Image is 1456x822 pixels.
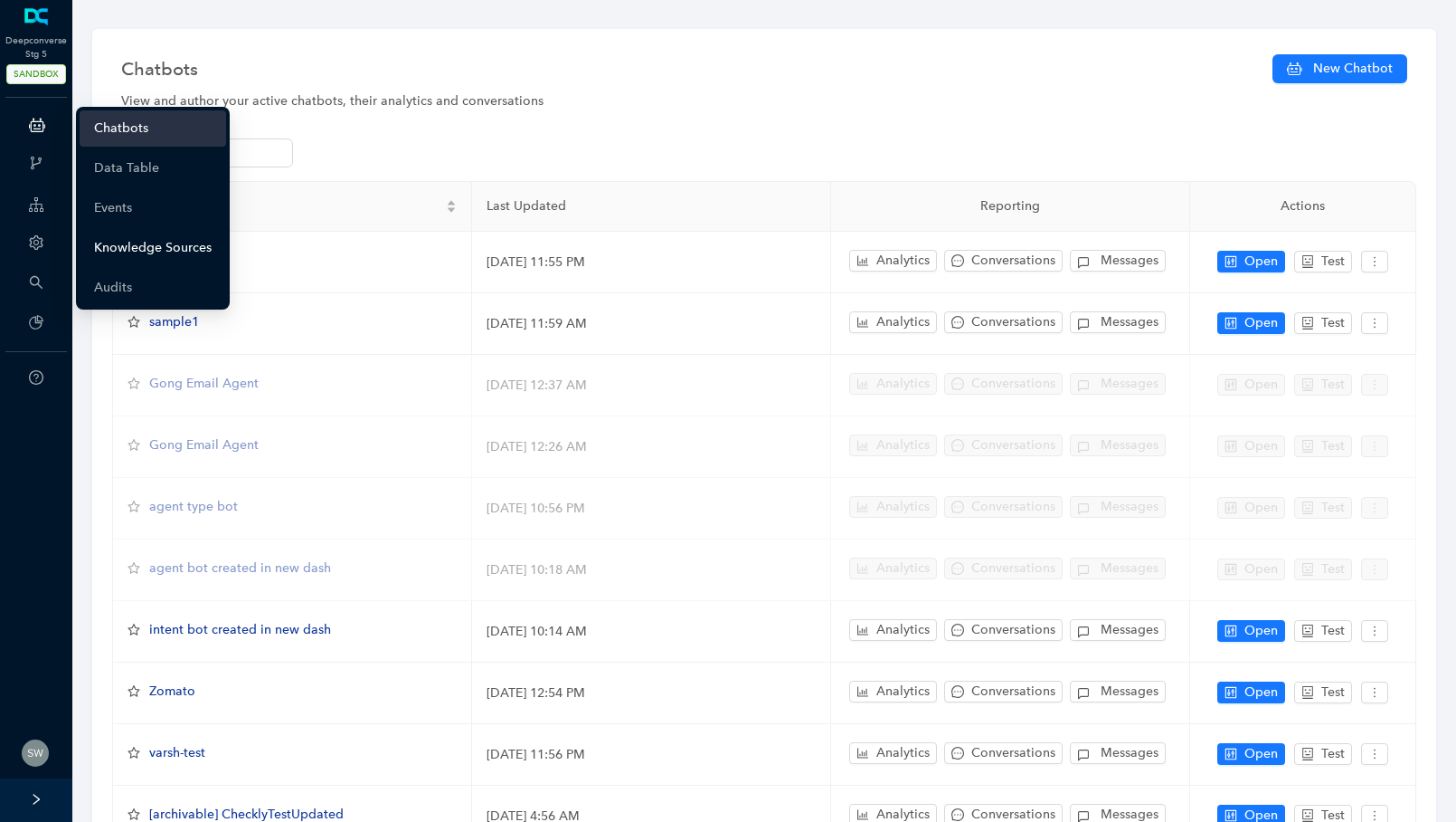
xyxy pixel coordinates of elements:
[94,190,132,226] a: Events
[1217,312,1285,334] button: controlOpen
[1294,251,1352,272] button: robotTest
[128,316,140,329] span: star
[1101,251,1158,271] span: Messages
[944,311,1063,333] button: messageConversations
[951,808,964,821] span: message
[1368,625,1381,637] span: more
[1321,313,1345,333] span: Test
[1217,620,1285,642] button: controlOpen
[1361,251,1388,272] button: more
[944,619,1063,641] button: messageConversations
[1301,255,1314,268] span: robot
[1244,683,1278,703] span: Open
[1224,748,1237,760] span: control
[849,250,937,272] button: bar-chartAnalytics
[1294,682,1352,703] button: robotTest
[856,254,869,267] span: bar-chart
[1070,311,1166,333] button: Messages
[876,251,930,271] span: Analytics
[1244,252,1278,272] span: Open
[1070,742,1166,764] button: Messages
[1368,748,1381,760] span: more
[94,150,159,186] a: Data Table
[29,315,43,330] span: pie-chart
[849,742,937,764] button: bar-chartAnalytics
[1368,317,1381,330] span: more
[971,251,1055,271] span: Conversations
[856,624,869,636] span: bar-chart
[1321,683,1345,703] span: Test
[1301,625,1314,637] span: robot
[1217,682,1285,703] button: controlOpen
[121,54,198,83] span: Chatbots
[1301,748,1314,760] span: robot
[856,808,869,821] span: bar-chart
[149,745,205,760] span: varsh-test
[472,232,831,293] td: [DATE] 11:55 PM
[1368,809,1381,822] span: more
[29,370,43,385] span: question-circle
[1224,809,1237,822] span: control
[1301,317,1314,330] span: robot
[1321,621,1345,641] span: Test
[849,311,937,333] button: bar-chartAnalytics
[94,230,212,266] a: Knowledge Sources
[1217,251,1285,272] button: controlOpen
[29,275,43,290] span: search
[1224,255,1237,268] span: control
[1217,743,1285,765] button: controlOpen
[94,270,132,306] a: Audits
[472,601,831,663] td: [DATE] 10:14 AM
[1272,54,1407,83] button: New Chatbot
[121,91,1407,111] div: View and author your active chatbots, their analytics and conversations
[472,663,831,724] td: [DATE] 12:54 PM
[831,182,1190,232] th: Reporting
[1224,317,1237,330] span: control
[876,743,930,763] span: Analytics
[1368,255,1381,268] span: more
[951,254,964,267] span: message
[951,624,964,636] span: message
[149,622,331,637] span: intent bot created in new dash
[856,685,869,698] span: bar-chart
[29,235,43,250] span: setting
[876,682,930,702] span: Analytics
[149,683,195,699] span: Zomato
[876,312,930,332] span: Analytics
[128,196,442,216] span: Name
[971,743,1055,763] span: Conversations
[849,681,937,703] button: bar-chartAnalytics
[1301,686,1314,699] span: robot
[6,64,66,84] span: SANDBOX
[128,808,140,821] span: star
[1190,182,1416,232] th: Actions
[1294,620,1352,642] button: robotTest
[1361,312,1388,334] button: more
[1361,743,1388,765] button: more
[1101,743,1158,763] span: Messages
[876,620,930,640] span: Analytics
[1070,619,1166,641] button: Messages
[856,316,869,329] span: bar-chart
[1294,743,1352,765] button: robotTest
[22,740,49,767] img: c3ccc3f0c05bac1ff29357cbd66b20c9
[1070,250,1166,272] button: Messages
[128,685,140,698] span: star
[951,685,964,698] span: message
[849,619,937,641] button: bar-chartAnalytics
[856,747,869,760] span: bar-chart
[971,312,1055,332] span: Conversations
[1101,682,1158,702] span: Messages
[472,293,831,355] td: [DATE] 11:59 AM
[472,724,831,786] td: [DATE] 11:56 PM
[128,624,140,636] span: star
[1321,252,1345,272] span: Test
[149,314,199,330] span: sample1
[1070,681,1166,703] button: Messages
[149,807,344,822] span: [archivable] ChecklyTestUpdated
[29,156,43,170] span: branches
[1244,313,1278,333] span: Open
[951,747,964,760] span: message
[1313,59,1393,79] span: New Chatbot
[128,747,140,760] span: star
